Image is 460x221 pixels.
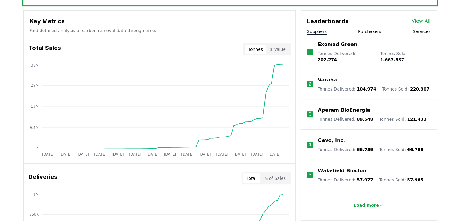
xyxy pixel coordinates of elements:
[308,48,311,55] p: 1
[357,177,373,182] span: 57.977
[59,152,72,157] tspan: [DATE]
[413,28,430,35] button: Services
[30,28,289,34] p: Find detailed analysis of carbon removal data through time.
[146,152,159,157] tspan: [DATE]
[307,28,327,35] button: Suppliers
[382,86,429,92] p: Tonnes Sold :
[379,147,423,153] p: Tonnes Sold :
[30,126,38,130] tspan: 9.5M
[318,57,337,62] span: 202.274
[318,41,357,48] a: Exomad Green
[318,86,376,92] p: Tonnes Delivered :
[380,57,404,62] span: 1.663.637
[308,111,312,118] p: 3
[268,152,281,157] tspan: [DATE]
[407,147,423,152] span: 66.759
[266,45,289,54] button: $ Value
[318,167,367,174] a: Wakefield Biochar
[410,87,429,91] span: 220.307
[318,137,345,144] a: Gevo, Inc.
[357,147,373,152] span: 66.759
[216,152,228,157] tspan: [DATE]
[181,152,194,157] tspan: [DATE]
[318,107,370,114] a: Aperam BioEnergia
[28,172,57,184] h3: Deliveries
[318,76,337,84] a: Varaha
[77,152,89,157] tspan: [DATE]
[28,43,61,55] h3: Total Sales
[31,63,39,68] tspan: 38M
[412,18,431,25] a: View All
[407,177,423,182] span: 57.985
[33,192,38,196] tspan: 1M
[357,87,376,91] span: 104.974
[308,81,312,88] p: 2
[129,152,141,157] tspan: [DATE]
[251,152,263,157] tspan: [DATE]
[29,212,39,216] tspan: 750K
[379,116,426,122] p: Tonnes Sold :
[164,152,176,157] tspan: [DATE]
[42,152,54,157] tspan: [DATE]
[31,83,39,87] tspan: 29M
[112,152,124,157] tspan: [DATE]
[357,117,373,122] span: 89.548
[308,141,312,148] p: 4
[307,17,349,26] h3: Leaderboards
[245,45,266,54] button: Tonnes
[243,173,260,183] button: Total
[379,177,423,183] p: Tonnes Sold :
[260,173,289,183] button: % of Sales
[318,177,373,183] p: Tonnes Delivered :
[407,117,426,122] span: 121.433
[318,51,374,63] p: Tonnes Delivered :
[36,147,39,151] tspan: 0
[354,202,379,208] p: Load more
[358,28,381,35] button: Purchasers
[198,152,211,157] tspan: [DATE]
[380,51,430,63] p: Tonnes Sold :
[94,152,106,157] tspan: [DATE]
[31,104,39,109] tspan: 19M
[349,199,389,211] button: Load more
[318,147,373,153] p: Tonnes Delivered :
[30,17,289,26] h3: Key Metrics
[308,171,312,179] p: 5
[233,152,246,157] tspan: [DATE]
[318,116,373,122] p: Tonnes Delivered :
